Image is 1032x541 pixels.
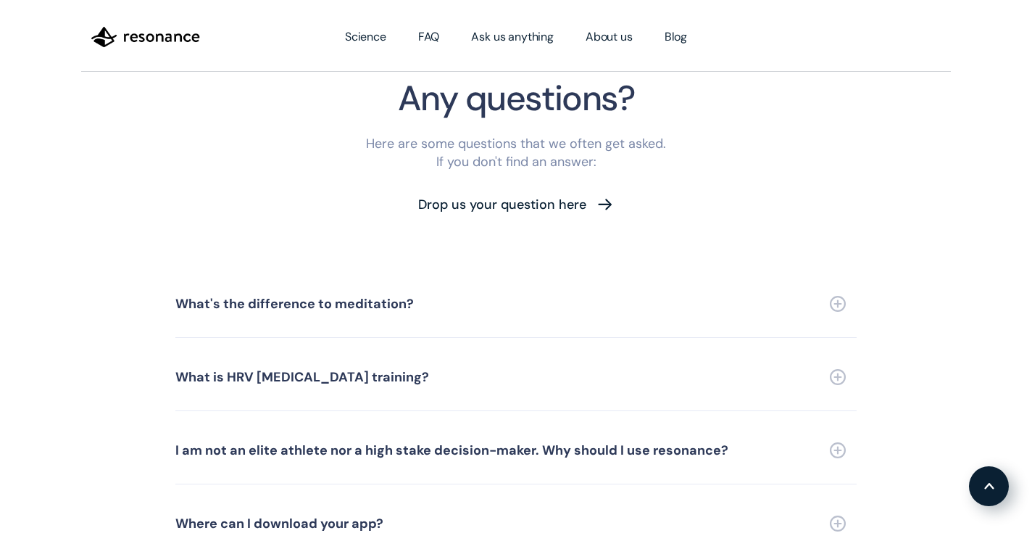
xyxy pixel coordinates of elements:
[175,344,857,411] a: What is HRV [MEDICAL_DATA] training?
[175,444,728,457] div: I am not an elite athlete nor a high stake decision-maker. Why should I use resonance?
[175,517,383,530] div: Where can I download your app?
[649,17,703,57] a: Blog
[81,15,210,59] a: home
[175,270,857,338] a: What's the difference to meditation?
[398,80,635,117] h1: Any questions?
[366,135,666,171] p: Here are some questions that we often get asked. If you don't find an answer:
[570,17,649,57] a: About us
[175,371,429,384] div: What is HRV [MEDICAL_DATA] training?
[830,369,846,385] img: Expand FAQ section
[329,17,402,57] a: Science
[175,297,414,310] div: What's the difference to meditation?
[830,442,846,458] img: Expand FAQ section
[830,516,846,532] img: Expand FAQ section
[596,194,614,214] img: Arrow pointing right
[175,417,857,484] a: I am not an elite athlete nor a high stake decision-maker. Why should I use resonance?
[418,181,614,227] a: Drop us your question here
[455,17,570,57] a: Ask us anything
[402,17,456,57] a: FAQ
[830,296,846,312] img: Expand FAQ section
[418,198,586,211] div: Drop us your question here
